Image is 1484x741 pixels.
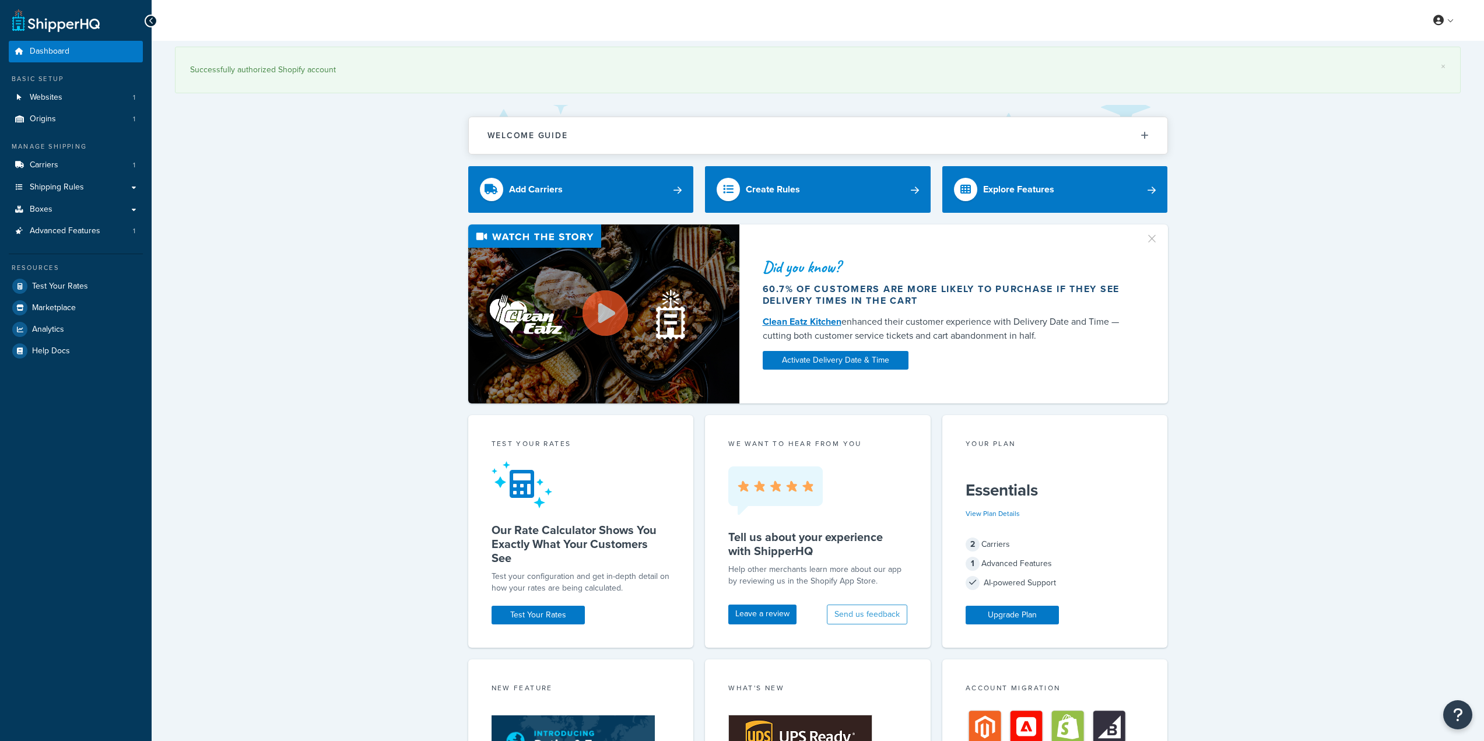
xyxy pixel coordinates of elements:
[9,319,143,340] a: Analytics
[9,41,143,62] a: Dashboard
[728,530,907,558] h5: Tell us about your experience with ShipperHQ
[728,438,907,449] p: we want to hear from you
[9,154,143,176] a: Carriers1
[728,683,907,696] div: What's New
[9,87,143,108] a: Websites1
[32,325,64,335] span: Analytics
[30,182,84,192] span: Shipping Rules
[32,346,70,356] span: Help Docs
[509,181,563,198] div: Add Carriers
[966,481,1145,500] h5: Essentials
[492,438,671,452] div: Test your rates
[966,508,1020,519] a: View Plan Details
[763,315,1131,343] div: enhanced their customer experience with Delivery Date and Time — cutting both customer service ti...
[133,226,135,236] span: 1
[32,303,76,313] span: Marketplace
[966,557,980,571] span: 1
[966,556,1145,572] div: Advanced Features
[9,276,143,297] a: Test Your Rates
[487,131,568,140] h2: Welcome Guide
[468,166,694,213] a: Add Carriers
[763,259,1131,275] div: Did you know?
[9,108,143,130] li: Origins
[9,199,143,220] a: Boxes
[468,224,739,403] img: Video thumbnail
[9,263,143,273] div: Resources
[9,220,143,242] li: Advanced Features
[133,160,135,170] span: 1
[763,351,908,370] a: Activate Delivery Date & Time
[966,606,1059,624] a: Upgrade Plan
[30,93,62,103] span: Websites
[9,177,143,198] a: Shipping Rules
[492,523,671,565] h5: Our Rate Calculator Shows You Exactly What Your Customers See
[30,160,58,170] span: Carriers
[133,114,135,124] span: 1
[469,117,1167,154] button: Welcome Guide
[30,226,100,236] span: Advanced Features
[9,297,143,318] a: Marketplace
[30,205,52,215] span: Boxes
[705,166,931,213] a: Create Rules
[746,181,800,198] div: Create Rules
[942,166,1168,213] a: Explore Features
[133,93,135,103] span: 1
[9,220,143,242] a: Advanced Features1
[492,683,671,696] div: New Feature
[763,315,841,328] a: Clean Eatz Kitchen
[983,181,1054,198] div: Explore Features
[966,438,1145,452] div: Your Plan
[30,47,69,57] span: Dashboard
[9,142,143,152] div: Manage Shipping
[492,571,671,594] div: Test your configuration and get in-depth detail on how your rates are being calculated.
[1443,700,1472,729] button: Open Resource Center
[966,683,1145,696] div: Account Migration
[9,108,143,130] a: Origins1
[9,74,143,84] div: Basic Setup
[966,536,1145,553] div: Carriers
[9,87,143,108] li: Websites
[827,605,907,624] button: Send us feedback
[728,564,907,587] p: Help other merchants learn more about our app by reviewing us in the Shopify App Store.
[9,340,143,361] a: Help Docs
[492,606,585,624] a: Test Your Rates
[30,114,56,124] span: Origins
[9,154,143,176] li: Carriers
[1441,62,1446,71] a: ×
[966,538,980,552] span: 2
[763,283,1131,307] div: 60.7% of customers are more likely to purchase if they see delivery times in the cart
[728,605,797,624] a: Leave a review
[190,62,1446,78] div: Successfully authorized Shopify account
[32,282,88,292] span: Test Your Rates
[966,575,1145,591] div: AI-powered Support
